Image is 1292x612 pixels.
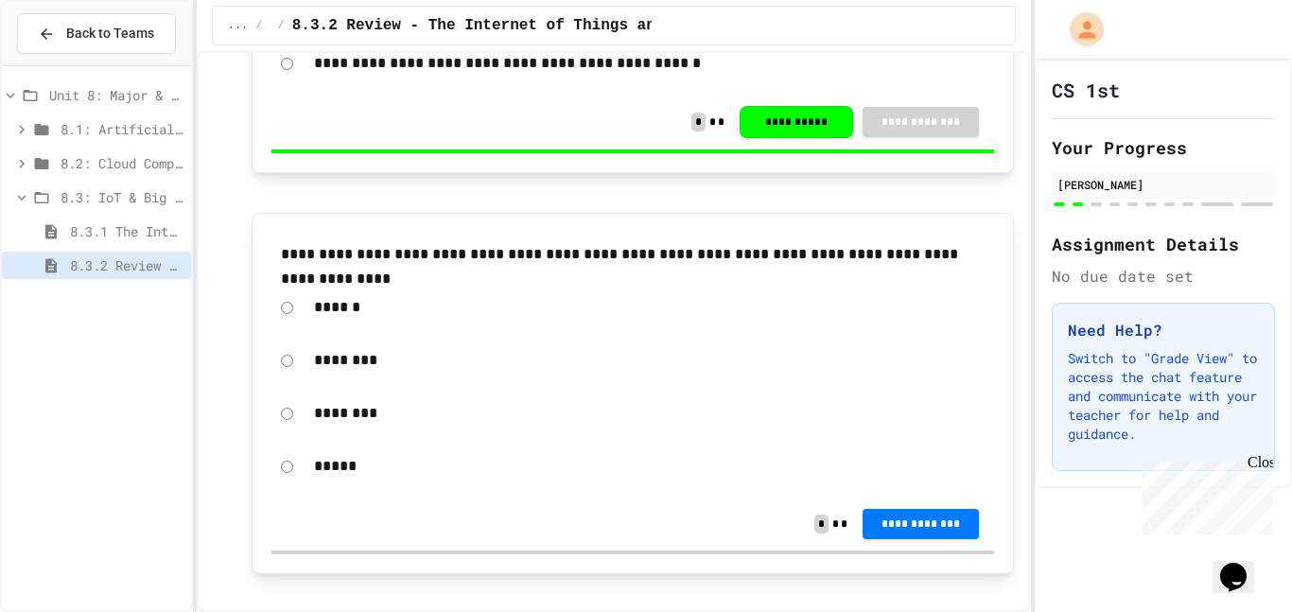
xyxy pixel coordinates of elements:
[228,18,249,33] span: ...
[1052,265,1275,288] div: No due date set
[8,8,131,120] div: Chat with us now!Close
[1135,454,1273,534] iframe: chat widget
[1052,231,1275,257] h2: Assignment Details
[49,85,183,105] span: Unit 8: Major & Emerging Technologies
[255,18,262,33] span: /
[1068,349,1259,444] p: Switch to "Grade View" to access the chat feature and communicate with your teacher for help and ...
[1050,8,1109,51] div: My Account
[17,13,176,54] button: Back to Teams
[61,119,183,139] span: 8.1: Artificial Intelligence Basics
[70,255,183,275] span: 8.3.2 Review - The Internet of Things and Big Data
[66,24,154,44] span: Back to Teams
[1052,134,1275,161] h2: Your Progress
[1052,77,1120,103] h1: CS 1st
[292,14,746,37] span: 8.3.2 Review - The Internet of Things and Big Data
[278,18,285,33] span: /
[1057,176,1269,193] div: [PERSON_NAME]
[61,153,183,173] span: 8.2: Cloud Computing
[70,221,183,241] span: 8.3.1 The Internet of Things and Big Data: Our Connected Digital World
[61,187,183,207] span: 8.3: IoT & Big Data
[1213,536,1273,593] iframe: chat widget
[1068,319,1259,341] h3: Need Help?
